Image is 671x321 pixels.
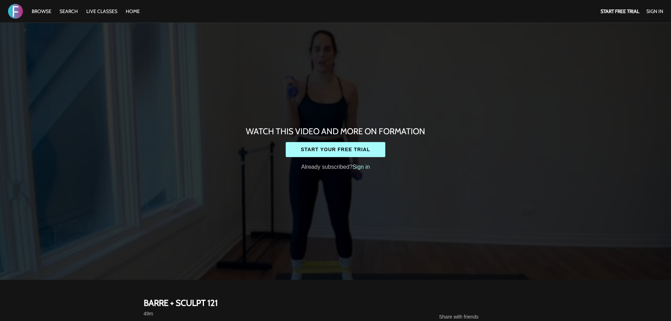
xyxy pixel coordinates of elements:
[144,310,380,317] h5: 49m
[144,297,218,308] strong: BARRE + SCULPT 121
[286,142,385,157] a: Start your free trial
[56,8,81,14] a: Search
[28,8,55,14] a: Browse
[28,8,144,15] nav: Primary
[232,162,440,171] p: Already subscribed?
[601,8,639,14] a: Start Free Trial
[8,4,23,19] img: FORMATION
[83,8,121,14] a: LIVE CLASSES
[353,163,370,170] a: Sign in
[122,8,143,14] a: HOME
[646,8,663,14] a: Sign In
[246,126,425,137] h2: Watch this video and more on FORMATION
